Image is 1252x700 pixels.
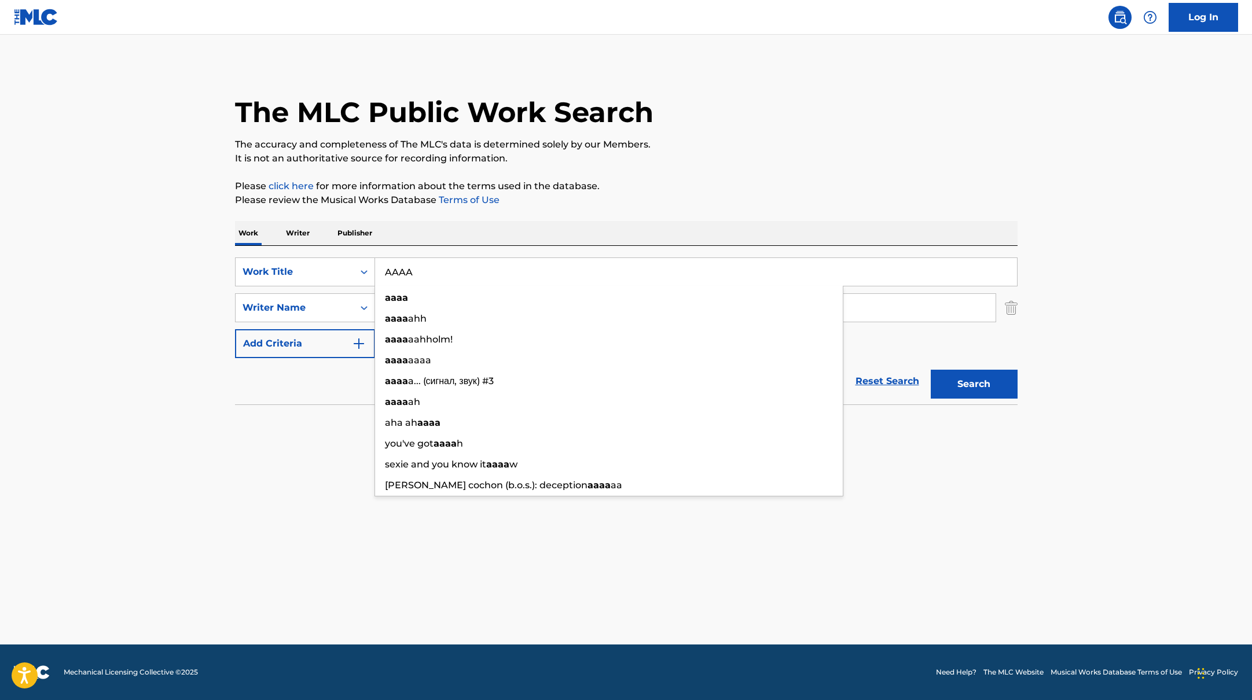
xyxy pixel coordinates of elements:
button: Search [931,370,1018,399]
p: It is not an authoritative source for recording information. [235,152,1018,165]
a: Musical Works Database Terms of Use [1051,667,1182,677]
span: aa [611,480,622,491]
strong: aaaa [588,480,611,491]
iframe: Chat Widget [1194,644,1252,700]
span: [PERSON_NAME] cochon (b.o.s.): deception [385,480,588,491]
strong: aaaa [385,375,408,386]
span: a... (сигнал, звук) #3 [408,375,494,386]
span: Mechanical Licensing Collective © 2025 [64,667,198,677]
strong: aaaa [385,334,408,345]
a: Reset Search [850,369,925,394]
span: h [457,438,463,449]
img: logo [14,665,50,679]
img: Delete Criterion [1005,293,1018,322]
strong: aaaa [385,292,408,303]
p: The accuracy and completeness of The MLC's data is determined solely by our Members. [235,138,1018,152]
a: Need Help? [936,667,976,677]
a: click here [269,180,314,191]
span: aaaa [408,355,431,366]
p: Writer [282,221,313,245]
img: MLC Logo [14,9,58,25]
span: sexie and you know it [385,459,486,470]
span: aha ah [385,417,417,428]
div: Drag [1198,656,1205,691]
p: Please review the Musical Works Database [235,193,1018,207]
a: Privacy Policy [1189,667,1238,677]
span: ahh [408,313,427,324]
strong: aaaa [385,355,408,366]
span: you've got [385,438,434,449]
p: Work [235,221,262,245]
h1: The MLC Public Work Search [235,95,653,130]
img: help [1143,10,1157,24]
strong: aaaa [385,396,408,407]
span: w [509,459,517,470]
img: 9d2ae6d4665cec9f34b9.svg [352,337,366,351]
img: search [1113,10,1127,24]
span: ah [408,396,420,407]
button: Add Criteria [235,329,375,358]
form: Search Form [235,257,1018,404]
div: Help [1139,6,1162,29]
div: Work Title [243,265,347,279]
strong: aaaa [434,438,457,449]
a: Public Search [1108,6,1132,29]
a: Terms of Use [436,194,500,205]
p: Please for more information about the terms used in the database. [235,179,1018,193]
a: The MLC Website [983,667,1044,677]
strong: aaaa [486,459,509,470]
strong: aaaa [385,313,408,324]
p: Publisher [334,221,376,245]
a: Log In [1169,3,1238,32]
span: aahholm! [408,334,453,345]
div: Writer Name [243,301,347,315]
strong: aaaa [417,417,440,428]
